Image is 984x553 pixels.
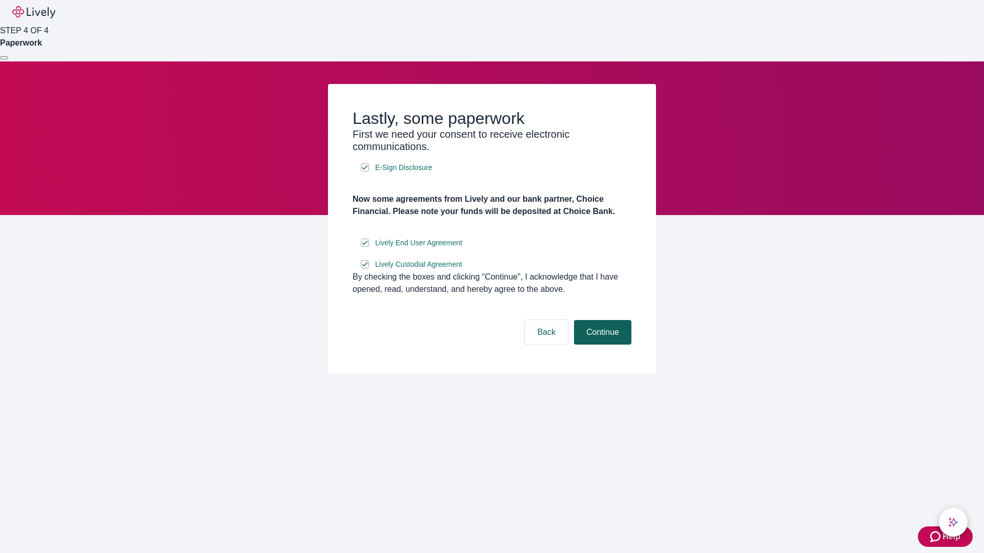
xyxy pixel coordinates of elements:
[574,320,631,345] button: Continue
[930,530,942,543] svg: Zendesk support icon
[948,517,958,527] svg: Lively AI Assistant
[918,526,973,547] button: Zendesk support iconHelp
[375,238,462,248] span: Lively End User Agreement
[353,271,631,295] div: By checking the boxes and clicking “Continue", I acknowledge that I have opened, read, understand...
[12,6,55,18] img: Lively
[375,162,432,173] span: E-Sign Disclosure
[525,320,568,345] button: Back
[353,109,631,128] h2: Lastly, some paperwork
[942,530,960,543] span: Help
[373,258,464,271] a: e-sign disclosure document
[353,193,631,218] h4: Now some agreements from Lively and our bank partner, Choice Financial. Please note your funds wi...
[373,237,464,249] a: e-sign disclosure document
[373,161,434,174] a: e-sign disclosure document
[353,128,631,153] h3: First we need your consent to receive electronic communications.
[939,508,968,537] button: chat
[375,259,462,270] span: Lively Custodial Agreement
